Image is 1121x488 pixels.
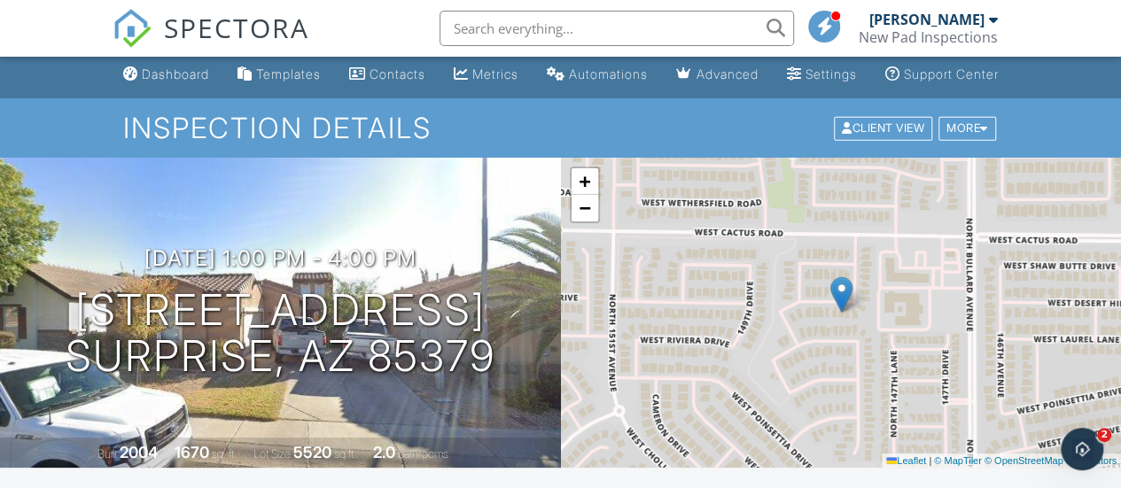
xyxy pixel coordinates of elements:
[572,168,598,195] a: Zoom in
[579,170,590,192] span: +
[540,58,655,91] a: Automations (Basic)
[120,443,158,461] div: 2004
[780,58,864,91] a: Settings
[256,66,321,81] div: Templates
[66,287,495,381] h1: [STREET_ADDRESS] Surprise, AZ 85379
[342,58,432,91] a: Contacts
[572,195,598,221] a: Zoom out
[144,246,416,270] h3: [DATE] 1:00 pm - 4:00 pm
[373,443,395,461] div: 2.0
[142,66,209,81] div: Dashboard
[1097,428,1111,442] span: 2
[116,58,216,91] a: Dashboard
[398,447,448,461] span: bathrooms
[370,66,425,81] div: Contacts
[97,447,117,461] span: Built
[886,455,926,466] a: Leaflet
[929,455,931,466] span: |
[293,443,331,461] div: 5520
[569,66,648,81] div: Automations
[334,447,356,461] span: sq.ft.
[938,116,996,140] div: More
[579,197,590,219] span: −
[697,66,759,81] div: Advanced
[669,58,766,91] a: Advanced
[904,66,999,81] div: Support Center
[806,66,857,81] div: Settings
[832,120,937,134] a: Client View
[447,58,525,91] a: Metrics
[164,9,309,46] span: SPECTORA
[440,11,794,46] input: Search everything...
[175,443,209,461] div: 1670
[834,116,932,140] div: Client View
[985,455,1117,466] a: © OpenStreetMap contributors
[123,112,997,143] h1: Inspection Details
[113,9,152,48] img: The Best Home Inspection Software - Spectora
[869,11,985,28] div: [PERSON_NAME]
[1061,428,1103,470] iframe: Intercom live chat
[934,455,982,466] a: © MapTiler
[113,24,309,61] a: SPECTORA
[859,28,998,46] div: New Pad Inspections
[253,447,291,461] span: Lot Size
[878,58,1006,91] a: Support Center
[212,447,237,461] span: sq. ft.
[230,58,328,91] a: Templates
[830,276,852,313] img: Marker
[472,66,518,81] div: Metrics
